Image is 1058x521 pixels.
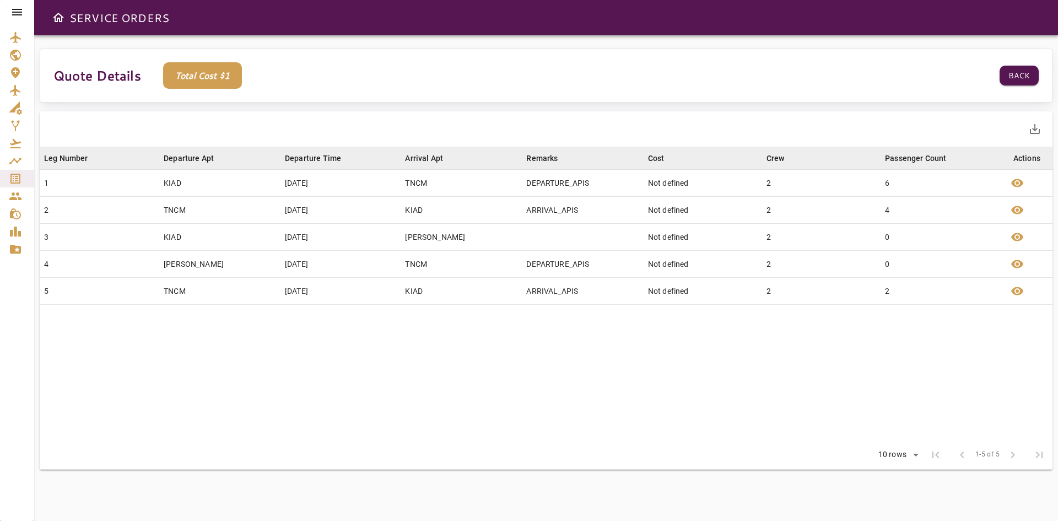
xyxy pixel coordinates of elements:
[1026,442,1052,468] span: Last Page
[1011,230,1024,244] span: visibility
[762,251,881,278] td: 2
[401,170,522,197] td: TNCM
[159,278,280,305] td: TNCM
[280,197,401,224] td: [DATE]
[522,197,643,224] td: ARRIVAL_APIS
[1011,203,1024,217] span: visibility
[159,197,280,224] td: TNCM
[69,9,169,26] h6: SERVICE ORDERS
[159,251,280,278] td: [PERSON_NAME]
[762,170,881,197] td: 2
[885,152,946,165] div: Passenger Count
[644,278,762,305] td: Not defined
[280,251,401,278] td: [DATE]
[285,152,355,165] span: Departure Time
[522,251,643,278] td: DEPARTURE_APIS
[1004,278,1030,304] button: Leg Details
[885,152,960,165] span: Passenger Count
[40,278,159,305] td: 5
[881,224,1001,251] td: 0
[881,197,1001,224] td: 4
[881,170,1001,197] td: 6
[648,152,679,165] span: Cost
[526,152,572,165] span: Remarks
[53,66,141,85] p: Quote Details
[522,278,643,305] td: ARRIVAL_APIS
[1011,284,1024,298] span: visibility
[1011,257,1024,271] span: visibility
[1000,66,1039,86] button: Back
[949,442,975,468] span: Previous Page
[40,197,159,224] td: 2
[164,152,228,165] span: Departure Apt
[164,152,214,165] div: Departure Apt
[159,224,280,251] td: KIAD
[766,152,785,165] div: Crew
[1000,442,1026,468] span: Next Page
[280,224,401,251] td: [DATE]
[401,197,522,224] td: KIAD
[881,251,1001,278] td: 0
[881,278,1001,305] td: 2
[526,152,558,165] div: Remarks
[1004,251,1030,277] button: Leg Details
[762,197,881,224] td: 2
[871,447,922,463] div: 10 rows
[1004,197,1030,223] button: Leg Details
[280,278,401,305] td: [DATE]
[644,170,762,197] td: Not defined
[648,152,665,165] div: Cost
[44,152,102,165] span: Leg Number
[159,170,280,197] td: KIAD
[644,224,762,251] td: Not defined
[40,251,159,278] td: 4
[876,450,909,459] div: 10 rows
[766,152,799,165] span: Crew
[1004,224,1030,250] button: Leg Details
[40,224,159,251] td: 3
[405,152,457,165] span: Arrival Apt
[644,197,762,224] td: Not defined
[44,152,88,165] div: Leg Number
[163,62,242,89] p: Total Cost $ 1
[762,224,881,251] td: 2
[762,278,881,305] td: 2
[285,152,341,165] div: Departure Time
[975,449,1000,460] span: 1-5 of 5
[401,251,522,278] td: TNCM
[405,152,443,165] div: Arrival Apt
[922,442,949,468] span: First Page
[1004,170,1030,196] button: Leg Details
[401,224,522,251] td: [PERSON_NAME]
[644,251,762,278] td: Not defined
[47,7,69,29] button: Open drawer
[1011,176,1024,190] span: visibility
[522,170,643,197] td: DEPARTURE_APIS
[280,170,401,197] td: [DATE]
[1028,122,1041,136] span: save_alt
[401,278,522,305] td: KIAD
[40,170,159,197] td: 1
[1022,116,1048,142] button: Export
